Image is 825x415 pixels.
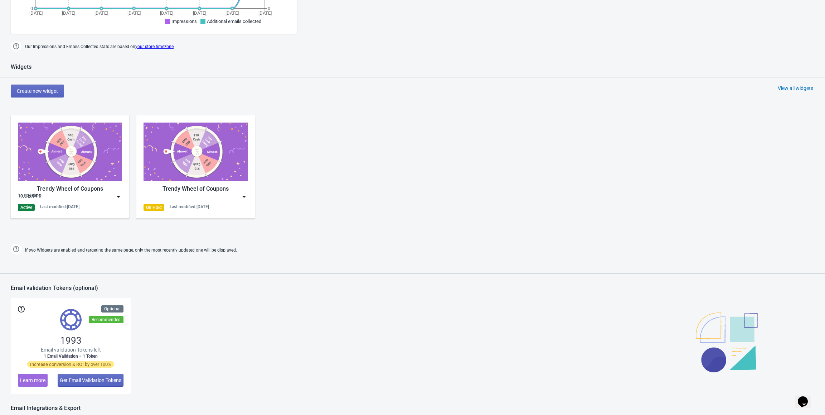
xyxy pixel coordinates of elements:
span: Additional emails collected [207,19,261,24]
span: Get Email Validation Tokens [60,377,121,383]
span: Create new widget [17,88,58,94]
tspan: 0 [268,6,270,11]
div: Last modified: [DATE] [170,204,209,210]
span: Learn more [20,377,45,383]
img: dropdown.png [241,193,248,200]
button: Create new widget [11,85,64,97]
a: your store timezone [135,44,174,49]
div: Recommended [89,316,123,323]
div: Trendy Wheel of Coupons [144,185,248,193]
tspan: [DATE] [127,10,141,16]
span: If two Widgets are enabled and targeting the same page, only the most recently updated one will b... [25,244,237,256]
img: tokens.svg [60,309,82,330]
div: Active [18,204,35,211]
img: help.png [11,41,21,52]
div: View all widgets [778,85,813,92]
span: Impressions [171,19,197,24]
tspan: [DATE] [29,10,43,16]
span: 1993 [60,335,82,346]
span: 1 Email Validation = 1 Token [44,353,98,359]
img: illustration.svg [696,312,758,372]
div: 10月秋季PD [18,193,42,200]
tspan: [DATE] [193,10,206,16]
button: Get Email Validation Tokens [58,374,123,387]
tspan: [DATE] [160,10,173,16]
img: trendy_game.png [18,123,122,181]
div: Trendy Wheel of Coupons [18,185,122,193]
tspan: [DATE] [94,10,108,16]
tspan: [DATE] [258,10,272,16]
button: Learn more [18,374,48,387]
span: Increase conversion & ROI by over 100% [27,361,114,368]
div: On Hold [144,204,164,211]
img: help.png [11,244,21,254]
tspan: 0 [30,6,33,11]
div: Optional [101,305,123,313]
tspan: [DATE] [62,10,75,16]
iframe: chat widget [795,386,818,408]
div: Last modified: [DATE] [40,204,79,210]
tspan: [DATE] [225,10,239,16]
span: Email validation Tokens left [41,346,101,353]
img: trendy_game.png [144,123,248,181]
img: dropdown.png [115,193,122,200]
span: Our Impressions and Emails Collected stats are based on . [25,41,175,53]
